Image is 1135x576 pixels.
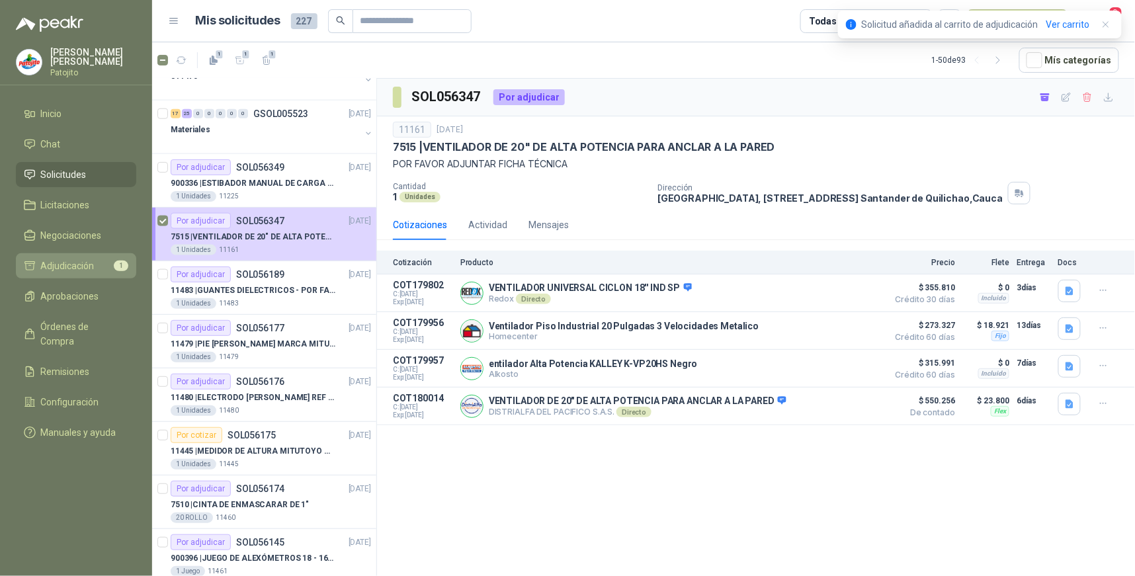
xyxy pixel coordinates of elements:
div: Actividad [468,218,507,232]
span: $ 355.810 [889,280,955,296]
p: [DATE] [349,376,371,388]
div: Por adjudicar [171,320,231,336]
p: 11225 [219,191,239,202]
div: 1 Unidades [171,298,216,309]
div: 1 Unidades [171,459,216,470]
div: 1 Unidades [171,245,216,255]
a: Negociaciones [16,223,136,248]
p: [GEOGRAPHIC_DATA], [STREET_ADDRESS] Santander de Quilichao , Cauca [657,192,1003,204]
a: Adjudicación1 [16,253,136,278]
span: Exp: [DATE] [393,411,452,419]
span: Inicio [41,106,62,121]
span: Adjudicación [41,259,95,273]
p: 7510 | CINTA DE ENMASCARAR DE 1" [171,499,309,511]
p: 11460 [216,513,235,523]
button: 1 [256,50,277,71]
div: Cotizaciones [393,218,447,232]
p: Entrega [1017,258,1050,267]
span: $ 273.327 [889,317,955,333]
div: 17 [171,109,181,118]
button: Mís categorías [1019,48,1119,73]
div: Flex [991,406,1009,417]
p: [DATE] [349,322,371,335]
p: SOL056347 [236,216,284,226]
p: 6 días [1017,393,1050,409]
div: Por adjudicar [171,267,231,282]
p: Materiales [171,124,210,136]
div: Todas [809,14,837,28]
img: Company Logo [461,395,483,417]
a: Por adjudicarSOL056349[DATE] 900336 |ESTIBADOR MANUAL DE CARGA DE 2 T1 Unidades11225 [152,154,376,208]
div: Unidades [399,192,441,202]
p: Cotización [393,258,452,267]
span: 1 [241,49,251,60]
div: 1 - 50 de 93 [932,50,1009,71]
div: 0 [238,109,248,118]
div: Directo [616,407,652,417]
p: 13 días [1017,317,1050,333]
div: Por adjudicar [171,534,231,550]
span: Exp: [DATE] [393,374,452,382]
span: C: [DATE] [393,328,452,336]
span: Configuración [41,395,99,409]
p: [PERSON_NAME] [PERSON_NAME] [50,48,136,66]
span: Chat [41,137,61,151]
p: 900396 | JUEGO DE ALEXÓMETROS 18 - 160 mm x 0,01 mm 2824-S3 [171,552,335,565]
div: Por adjudicar [171,213,231,229]
p: $ 23.800 [963,393,1009,409]
span: Negociaciones [41,228,102,243]
div: Directo [516,294,551,304]
span: Crédito 60 días [889,371,955,379]
p: SOL056145 [236,538,284,547]
span: 1 [268,49,277,60]
div: Mensajes [528,218,569,232]
p: [DATE] [437,124,463,136]
span: 227 [291,13,317,29]
p: SOL056349 [236,163,284,172]
p: Flete [963,258,1009,267]
a: Órdenes de Compra [16,314,136,354]
span: 3 [1109,6,1123,19]
p: VENTILADOR DE 20" DE ALTA POTENCIA PARA ANCLAR A LA PARED [489,395,786,407]
div: 20 ROLLO [171,513,213,523]
a: Por adjudicarSOL056177[DATE] 11479 |PIE [PERSON_NAME] MARCA MITUTOYO REF [PHONE_NUMBER]1 Unidades... [152,315,376,368]
a: Solicitudes [16,162,136,187]
span: C: [DATE] [393,290,452,298]
p: $ 0 [963,355,1009,371]
p: SOL056174 [236,484,284,493]
span: Exp: [DATE] [393,298,452,306]
span: search [336,16,345,25]
p: $ 18.921 [963,317,1009,333]
h3: SOL056347 [412,87,483,107]
span: Aprobaciones [41,289,99,304]
p: Solicitud añadida al carrito de adjudicación [862,17,1038,32]
div: Incluido [978,368,1009,379]
p: 7 días [1017,355,1050,371]
a: Por adjudicarSOL056347[DATE] 7515 |VENTILADOR DE 20" DE ALTA POTENCIA PARA ANCLAR A LA PARED1 Uni... [152,208,376,261]
p: DISTRIALFA DEL PACIFICO S.A.S. [489,407,786,417]
span: $ 550.256 [889,393,955,409]
p: Precio [889,258,955,267]
p: [DATE] [349,268,371,281]
a: Chat [16,132,136,157]
div: 0 [204,109,214,118]
p: 7515 | VENTILADOR DE 20" DE ALTA POTENCIA PARA ANCLAR A LA PARED [393,140,775,154]
span: Órdenes de Compra [41,319,124,349]
span: Solicitudes [41,167,87,182]
p: Alkosto [489,369,698,379]
a: Aprobaciones [16,284,136,309]
p: $ 0 [963,280,1009,296]
p: entilador Alta Potencia KALLEY K-VP20HS Negro [489,358,698,369]
div: 0 [227,109,237,118]
p: SOL056176 [236,377,284,386]
span: Remisiones [41,364,90,379]
a: Ver carrito [1046,17,1090,32]
p: Ventilador Piso Industrial 20 Pulgadas 3 Velocidades Metalico [489,321,759,331]
span: 1 [215,49,224,60]
span: C: [DATE] [393,366,452,374]
p: 7515 | VENTILADOR DE 20" DE ALTA POTENCIA PARA ANCLAR A LA PARED [171,231,335,243]
a: Licitaciones [16,192,136,218]
div: 1 Unidades [171,191,216,202]
span: C: [DATE] [393,403,452,411]
img: Company Logo [461,320,483,342]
